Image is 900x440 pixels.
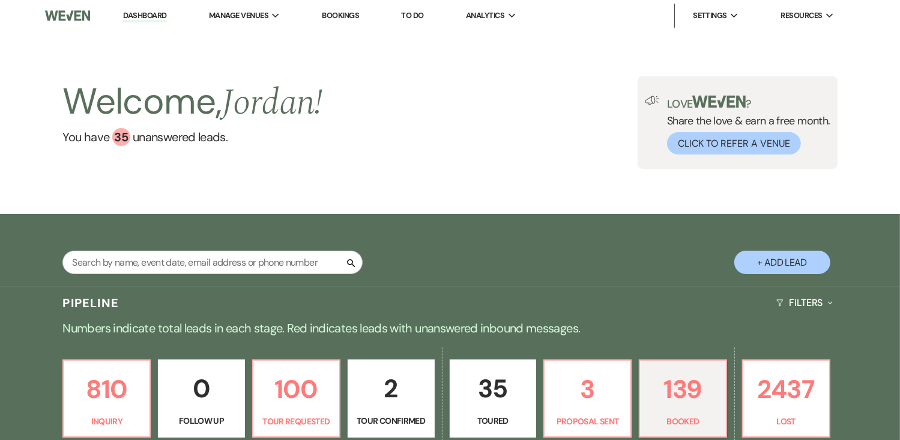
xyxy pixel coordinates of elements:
[543,359,632,438] a: 3Proposal Sent
[166,414,237,427] p: Follow Up
[261,369,332,409] p: 100
[402,10,424,20] a: To Do
[45,3,90,28] img: Weven Logo
[123,10,166,22] a: Dashboard
[552,415,623,428] p: Proposal Sent
[552,369,623,409] p: 3
[261,415,332,428] p: Tour Requested
[772,287,837,319] button: Filters
[692,96,746,108] img: weven-logo-green.svg
[252,359,340,438] a: 100Tour Requested
[458,368,529,409] p: 35
[667,132,801,154] button: Click to Refer a Venue
[647,369,719,409] p: 139
[355,368,427,409] p: 2
[466,10,504,22] span: Analytics
[647,415,719,428] p: Booked
[781,10,822,22] span: Resources
[660,96,830,154] div: Share the love & earn a free month.
[450,359,537,438] a: 35Toured
[355,414,427,427] p: Tour Confirmed
[667,96,830,109] p: Love ?
[71,415,142,428] p: Inquiry
[458,414,529,427] p: Toured
[645,96,660,105] img: loud-speaker-illustration.svg
[62,251,363,274] input: Search by name, event date, email address or phone number
[322,10,359,20] a: Bookings
[18,319,883,338] p: Numbers indicate total leads in each stage. Red indicates leads with unanswered inbound messages.
[71,369,142,409] p: 810
[222,75,323,130] span: Jordan !
[158,359,245,438] a: 0Follow Up
[693,10,727,22] span: Settings
[62,295,119,311] h3: Pipeline
[62,128,322,146] a: You have 35 unanswered leads.
[348,359,435,438] a: 2Tour Confirmed
[62,359,151,438] a: 810Inquiry
[751,415,822,428] p: Lost
[742,359,830,438] a: 2437Lost
[734,251,830,274] button: + Add Lead
[62,76,322,128] h2: Welcome,
[112,128,130,146] div: 35
[639,359,727,438] a: 139Booked
[751,369,822,409] p: 2437
[166,368,237,409] p: 0
[209,10,268,22] span: Manage Venues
